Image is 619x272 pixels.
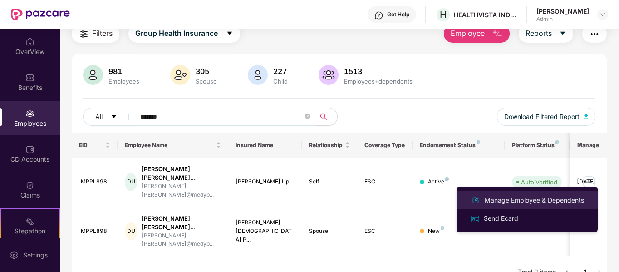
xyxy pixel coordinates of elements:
div: [PERSON_NAME].[PERSON_NAME]@medyb... [142,182,221,199]
button: search [315,108,338,126]
div: Get Help [387,11,409,18]
div: 981 [107,67,141,76]
img: svg+xml;base64,PHN2ZyBpZD0iQmVuZWZpdHMiIHhtbG5zPSJodHRwOi8vd3d3LnczLm9yZy8yMDAwL3N2ZyIgd2lkdGg9Ij... [25,73,34,82]
img: svg+xml;base64,PHN2ZyB4bWxucz0iaHR0cDovL3d3dy53My5vcmcvMjAwMC9zdmciIHhtbG5zOnhsaW5rPSJodHRwOi8vd3... [492,29,503,40]
img: svg+xml;base64,PHN2ZyB4bWxucz0iaHR0cDovL3d3dy53My5vcmcvMjAwMC9zdmciIHdpZHRoPSI4IiBoZWlnaHQ9IjgiIH... [477,140,480,144]
img: svg+xml;base64,PHN2ZyB4bWxucz0iaHR0cDovL3d3dy53My5vcmcvMjAwMC9zdmciIHdpZHRoPSI4IiBoZWlnaHQ9IjgiIH... [445,177,449,181]
div: Employees [107,78,141,85]
img: svg+xml;base64,PHN2ZyB4bWxucz0iaHR0cDovL3d3dy53My5vcmcvMjAwMC9zdmciIHdpZHRoPSIxNiIgaGVpZ2h0PSIxNi... [470,214,480,224]
button: Employee [444,25,510,43]
div: Stepathon [1,227,59,236]
div: [PERSON_NAME][DEMOGRAPHIC_DATA] P... [236,218,295,244]
div: Platform Status [512,142,562,149]
div: Manage Employee & Dependents [483,195,586,205]
div: 305 [194,67,219,76]
div: ESC [364,227,405,236]
div: Child [271,78,290,85]
img: manageButton [582,175,596,189]
th: EID [72,133,118,158]
img: svg+xml;base64,PHN2ZyB4bWxucz0iaHR0cDovL3d3dy53My5vcmcvMjAwMC9zdmciIHhtbG5zOnhsaW5rPSJodHRwOi8vd3... [248,65,268,85]
img: New Pazcare Logo [11,9,70,20]
div: ESC [364,178,405,186]
span: caret-down [111,114,117,121]
img: svg+xml;base64,PHN2ZyB4bWxucz0iaHR0cDovL3d3dy53My5vcmcvMjAwMC9zdmciIHdpZHRoPSIyMSIgaGVpZ2h0PSIyMC... [25,217,34,226]
div: Spouse [194,78,219,85]
span: Group Health Insurance [135,28,218,39]
div: 227 [271,67,290,76]
span: H [440,9,447,20]
div: Active [428,178,449,186]
img: svg+xml;base64,PHN2ZyBpZD0iQ0RfQWNjb3VudHMiIGRhdGEtbmFtZT0iQ0QgQWNjb3VudHMiIHhtbG5zPSJodHRwOi8vd3... [25,145,34,154]
div: Auto Verified [521,178,557,187]
span: caret-down [559,30,566,38]
th: Manage [570,133,607,158]
th: Coverage Type [357,133,413,158]
div: New [428,227,444,236]
img: svg+xml;base64,PHN2ZyBpZD0iQ2xhaW0iIHhtbG5zPSJodHRwOi8vd3d3LnczLm9yZy8yMDAwL3N2ZyIgd2lkdGg9IjIwIi... [25,181,34,190]
img: svg+xml;base64,PHN2ZyB4bWxucz0iaHR0cDovL3d3dy53My5vcmcvMjAwMC9zdmciIHdpZHRoPSIyNCIgaGVpZ2h0PSIyNC... [589,29,600,40]
div: 1513 [342,67,414,76]
button: Allcaret-down [83,108,138,126]
span: Filters [92,28,113,39]
button: Filters [72,25,119,43]
div: MPPL898 [81,178,111,186]
div: Employees+dependents [342,78,414,85]
img: svg+xml;base64,PHN2ZyBpZD0iRW1wbG95ZWVzIiB4bWxucz0iaHR0cDovL3d3dy53My5vcmcvMjAwMC9zdmciIHdpZHRoPS... [25,109,34,118]
button: Download Filtered Report [497,108,596,126]
div: Admin [536,15,589,23]
th: Insured Name [228,133,302,158]
span: Employee Name [125,142,214,149]
img: svg+xml;base64,PHN2ZyB4bWxucz0iaHR0cDovL3d3dy53My5vcmcvMjAwMC9zdmciIHhtbG5zOnhsaW5rPSJodHRwOi8vd3... [584,114,589,119]
div: Spouse [309,227,350,236]
img: svg+xml;base64,PHN2ZyB4bWxucz0iaHR0cDovL3d3dy53My5vcmcvMjAwMC9zdmciIHhtbG5zOnhsaW5rPSJodHRwOi8vd3... [170,65,190,85]
img: svg+xml;base64,PHN2ZyB4bWxucz0iaHR0cDovL3d3dy53My5vcmcvMjAwMC9zdmciIHdpZHRoPSI4IiBoZWlnaHQ9IjgiIH... [441,226,444,230]
span: caret-down [226,30,233,38]
span: Download Filtered Report [504,112,580,122]
div: MPPL898 [81,227,111,236]
img: svg+xml;base64,PHN2ZyBpZD0iU2V0dGluZy0yMHgyMCIgeG1sbnM9Imh0dHA6Ly93d3cudzMub3JnLzIwMDAvc3ZnIiB3aW... [10,251,19,260]
button: Group Health Insurancecaret-down [128,25,240,43]
span: search [315,113,333,120]
img: svg+xml;base64,PHN2ZyB4bWxucz0iaHR0cDovL3d3dy53My5vcmcvMjAwMC9zdmciIHhtbG5zOnhsaW5rPSJodHRwOi8vd3... [83,65,103,85]
span: Relationship [309,142,343,149]
div: [PERSON_NAME] [PERSON_NAME]... [142,165,221,182]
div: Settings [20,251,50,260]
span: Employee [451,28,485,39]
th: Relationship [302,133,357,158]
span: close-circle [305,114,310,119]
img: svg+xml;base64,PHN2ZyBpZD0iRHJvcGRvd24tMzJ4MzIiIHhtbG5zPSJodHRwOi8vd3d3LnczLm9yZy8yMDAwL3N2ZyIgd2... [599,11,606,18]
img: svg+xml;base64,PHN2ZyBpZD0iSGVscC0zMngzMiIgeG1sbnM9Imh0dHA6Ly93d3cudzMub3JnLzIwMDAvc3ZnIiB3aWR0aD... [374,11,383,20]
img: svg+xml;base64,PHN2ZyBpZD0iSG9tZSIgeG1sbnM9Imh0dHA6Ly93d3cudzMub3JnLzIwMDAvc3ZnIiB3aWR0aD0iMjAiIG... [25,37,34,46]
button: Reportscaret-down [519,25,573,43]
div: HEALTHVISTA INDIA LIMITED [454,10,517,19]
span: All [95,112,103,122]
div: Endorsement Status [420,142,497,149]
img: svg+xml;base64,PHN2ZyB4bWxucz0iaHR0cDovL3d3dy53My5vcmcvMjAwMC9zdmciIHdpZHRoPSI4IiBoZWlnaHQ9IjgiIH... [555,140,559,144]
img: svg+xml;base64,PHN2ZyB4bWxucz0iaHR0cDovL3d3dy53My5vcmcvMjAwMC9zdmciIHdpZHRoPSIyNCIgaGVpZ2h0PSIyNC... [79,29,89,40]
span: close-circle [305,113,310,121]
div: [PERSON_NAME] Up... [236,178,295,186]
div: Self [309,178,350,186]
div: DU [125,222,137,240]
div: [PERSON_NAME] [536,7,589,15]
div: [PERSON_NAME].[PERSON_NAME]@medyb... [142,232,221,249]
span: EID [79,142,104,149]
div: DU [125,173,137,191]
div: [PERSON_NAME] [PERSON_NAME]... [142,214,221,232]
span: Reports [526,28,552,39]
div: Send Ecard [482,213,520,223]
th: Employee Name [118,133,228,158]
img: svg+xml;base64,PHN2ZyB4bWxucz0iaHR0cDovL3d3dy53My5vcmcvMjAwMC9zdmciIHhtbG5zOnhsaW5rPSJodHRwOi8vd3... [470,195,481,206]
img: svg+xml;base64,PHN2ZyB4bWxucz0iaHR0cDovL3d3dy53My5vcmcvMjAwMC9zdmciIHhtbG5zOnhsaW5rPSJodHRwOi8vd3... [319,65,339,85]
